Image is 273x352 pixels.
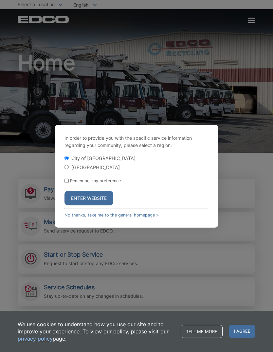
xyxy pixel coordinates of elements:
[64,135,209,149] p: In order to provide you with the specific service information regarding your community, please se...
[71,155,136,161] label: City of [GEOGRAPHIC_DATA]
[64,191,113,205] button: Enter Website
[181,325,223,338] a: Tell me more
[18,321,174,342] p: We use cookies to understand how you use our site and to improve your experience. To view our pol...
[70,178,121,183] label: Remember my preference
[229,325,255,338] span: I agree
[64,213,159,217] a: No thanks, take me to the general homepage >
[18,335,53,342] a: privacy policy
[71,165,120,170] label: [GEOGRAPHIC_DATA]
